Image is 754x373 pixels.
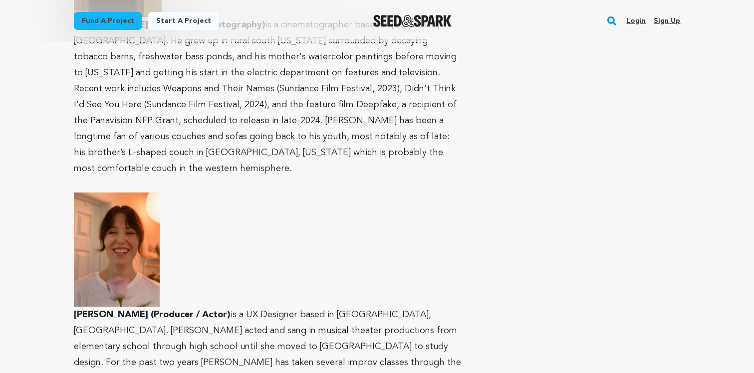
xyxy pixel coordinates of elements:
[626,13,646,29] a: Login
[74,192,463,319] strong: [PERSON_NAME] (Producer / Actor)
[148,12,219,30] a: Start a project
[74,192,160,307] img: 1720208058-MADDIE.jpeg
[654,13,680,29] a: Sign up
[74,12,142,30] a: Fund a project
[373,15,452,27] a: Seed&Spark Homepage
[373,15,452,27] img: Seed&Spark Logo Dark Mode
